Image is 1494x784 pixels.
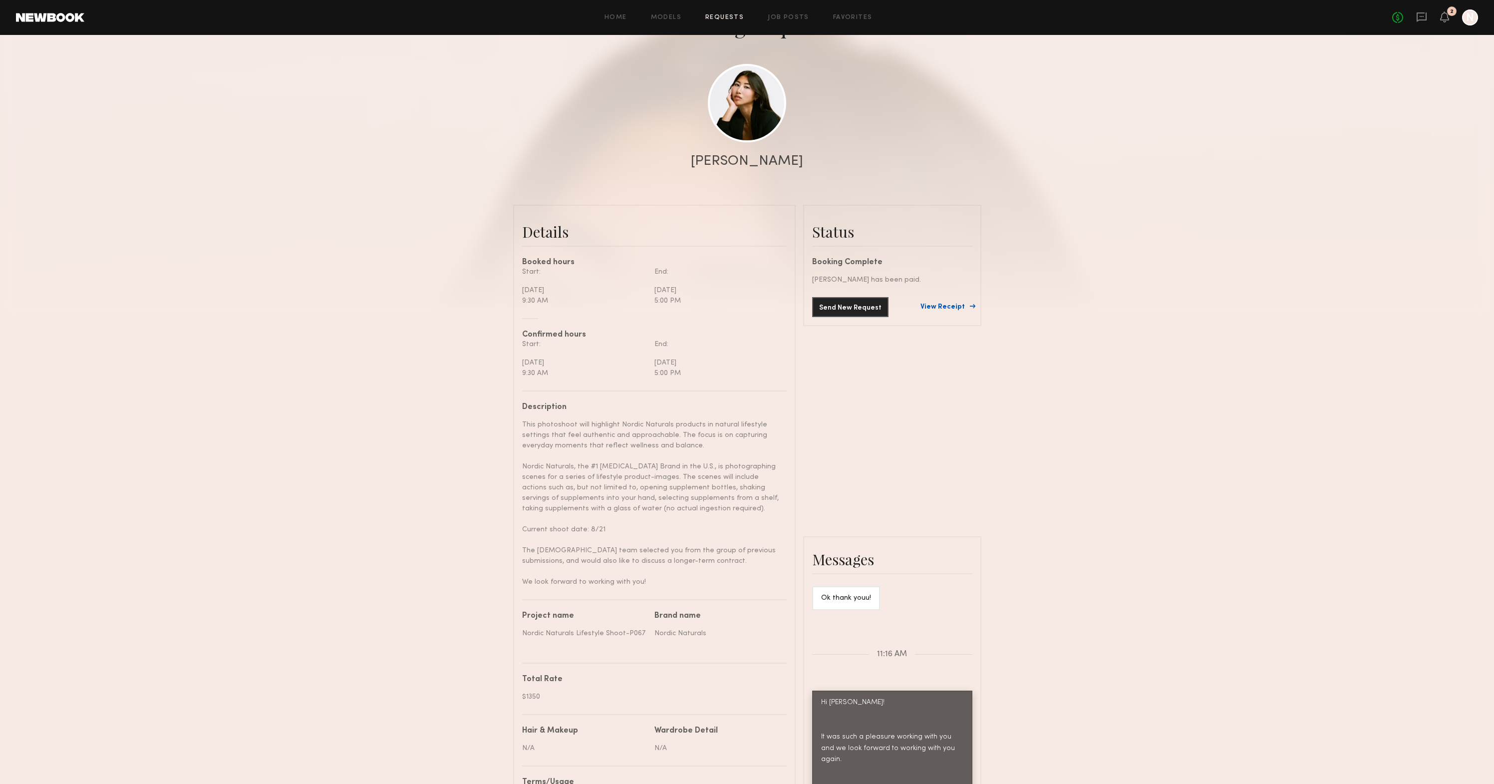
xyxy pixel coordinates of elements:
[522,368,647,379] div: 9:30 AM
[604,14,627,21] a: Home
[522,403,779,411] div: Description
[522,612,647,620] div: Project name
[691,154,803,168] div: [PERSON_NAME]
[522,419,779,587] div: This photoshoot will highlight Nordic Naturals products in natural lifestyle settings that feel a...
[812,275,972,285] div: [PERSON_NAME] has been paid.
[812,549,972,569] div: Messages
[522,692,779,702] div: $1350
[654,267,779,277] div: End:
[877,650,907,659] span: 11:16 AM
[651,14,681,21] a: Models
[522,296,647,306] div: 9:30 AM
[522,222,787,242] div: Details
[654,727,718,735] div: Wardrobe Detail
[522,267,647,277] div: Start:
[654,285,779,296] div: [DATE]
[522,676,779,684] div: Total Rate
[768,14,809,21] a: Job Posts
[522,339,647,350] div: Start:
[821,593,871,604] div: Ok thank youu!
[812,222,972,242] div: Status
[654,339,779,350] div: End:
[522,628,647,639] div: Nordic Naturals Lifestyle Shoot-P067
[812,297,889,317] button: Send New Request
[1450,9,1454,14] div: 2
[654,368,779,379] div: 5:00 PM
[654,296,779,306] div: 5:00 PM
[705,14,744,21] a: Requests
[654,358,779,368] div: [DATE]
[1462,9,1478,25] a: N
[654,743,779,754] div: N/A
[833,14,873,21] a: Favorites
[522,331,787,339] div: Confirmed hours
[522,743,647,754] div: N/A
[654,628,779,639] div: Nordic Naturals
[522,259,787,267] div: Booked hours
[522,358,647,368] div: [DATE]
[522,727,578,735] div: Hair & Makeup
[522,285,647,296] div: [DATE]
[812,259,972,267] div: Booking Complete
[654,612,779,620] div: Brand name
[920,304,972,311] a: View Receipt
